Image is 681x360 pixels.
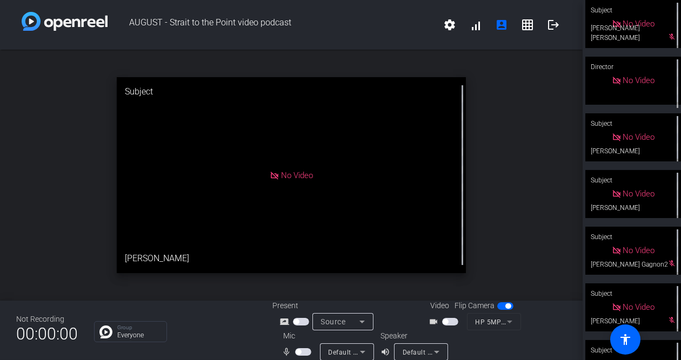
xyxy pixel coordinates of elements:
mat-icon: mic_none [282,345,295,358]
mat-icon: logout [547,18,560,31]
span: Default - Speakers (2- Realtek(R) Audio) [403,348,527,356]
span: Source [321,317,346,326]
mat-icon: videocam_outline [429,315,442,328]
span: No Video [623,19,655,29]
span: Video [430,300,449,311]
span: No Video [623,189,655,199]
span: Flip Camera [455,300,495,311]
div: Speaker [380,330,445,342]
mat-icon: screen_share_outline [280,315,293,328]
mat-icon: volume_up [380,345,393,358]
mat-icon: accessibility [619,333,632,346]
img: Chat Icon [99,325,112,338]
span: No Video [281,170,313,180]
span: No Video [623,246,655,255]
p: Group [117,325,161,330]
img: white-gradient.svg [22,12,108,31]
span: 00:00:00 [16,321,78,347]
mat-icon: grid_on [521,18,534,31]
span: AUGUST - Strait to the Point video podcast [108,12,437,38]
div: Not Recording [16,314,78,325]
div: Mic [272,330,380,342]
div: Present [272,300,380,311]
p: Everyone [117,332,161,338]
div: Subject [117,77,466,106]
span: No Video [623,132,655,142]
div: Subject [585,227,681,247]
mat-icon: settings [443,18,456,31]
div: Subject [585,113,681,134]
span: Default - Microphone Array (2- Intel® Smart Sound Technology for Digital Microphones) [329,348,605,356]
div: Subject [585,170,681,191]
span: No Video [623,76,655,85]
div: Director [585,57,681,77]
mat-icon: account_box [495,18,508,31]
button: signal_cellular_alt [463,12,489,38]
span: No Video [623,302,655,312]
div: Subject [585,283,681,304]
